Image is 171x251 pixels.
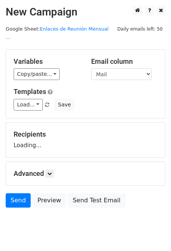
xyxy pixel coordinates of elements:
a: Templates [14,88,46,95]
a: Daily emails left: 50 [115,26,165,32]
h5: Advanced [14,169,157,178]
a: Enlaces de Reunión Mensual ... [6,26,109,40]
a: Send [6,193,31,208]
span: Daily emails left: 50 [115,25,165,33]
div: Loading... [14,130,157,150]
a: Send Test Email [68,193,125,208]
h5: Variables [14,57,80,66]
h5: Email column [91,57,157,66]
button: Save [54,99,74,111]
a: Preview [33,193,66,208]
h2: New Campaign [6,6,165,18]
h5: Recipients [14,130,157,139]
small: Google Sheet: [6,26,109,40]
a: Copy/paste... [14,68,60,80]
a: Load... [14,99,43,111]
